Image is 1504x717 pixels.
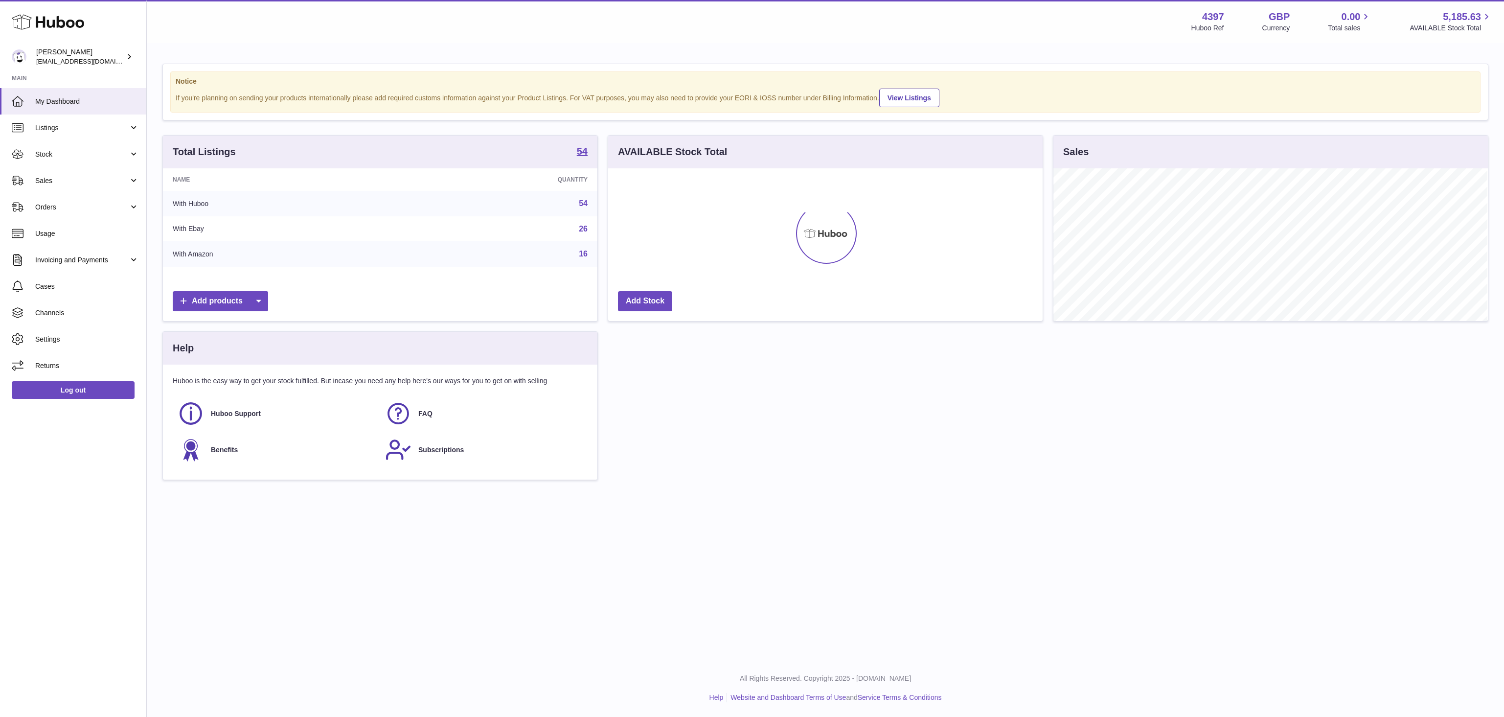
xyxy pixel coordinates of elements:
[178,437,375,463] a: Benefits
[173,342,194,355] h3: Help
[35,255,129,265] span: Invoicing and Payments
[12,49,26,64] img: drumnnbass@gmail.com
[1410,23,1492,33] span: AVAILABLE Stock Total
[163,168,401,191] th: Name
[173,376,588,386] p: Huboo is the easy way to get your stock fulfilled. But incase you need any help here's our ways f...
[1342,10,1361,23] span: 0.00
[1328,23,1371,33] span: Total sales
[35,308,139,318] span: Channels
[173,291,268,311] a: Add products
[1262,23,1290,33] div: Currency
[385,437,583,463] a: Subscriptions
[727,693,941,702] li: and
[879,89,939,107] a: View Listings
[579,225,588,233] a: 26
[401,168,597,191] th: Quantity
[577,146,588,156] strong: 54
[36,47,124,66] div: [PERSON_NAME]
[1328,10,1371,33] a: 0.00 Total sales
[418,445,464,455] span: Subscriptions
[211,445,238,455] span: Benefits
[163,191,401,216] td: With Huboo
[1410,10,1492,33] a: 5,185.63 AVAILABLE Stock Total
[577,146,588,158] a: 54
[211,409,261,418] span: Huboo Support
[36,57,144,65] span: [EMAIL_ADDRESS][DOMAIN_NAME]
[163,216,401,242] td: With Ebay
[178,400,375,427] a: Huboo Support
[35,123,129,133] span: Listings
[1202,10,1224,23] strong: 4397
[155,674,1496,683] p: All Rights Reserved. Copyright 2025 - [DOMAIN_NAME]
[1191,23,1224,33] div: Huboo Ref
[176,87,1475,107] div: If you're planning on sending your products internationally please add required customs informati...
[1063,145,1089,159] h3: Sales
[709,694,724,701] a: Help
[35,97,139,106] span: My Dashboard
[35,203,129,212] span: Orders
[618,145,727,159] h3: AVAILABLE Stock Total
[618,291,672,311] a: Add Stock
[1269,10,1290,23] strong: GBP
[173,145,236,159] h3: Total Listings
[730,694,846,701] a: Website and Dashboard Terms of Use
[35,282,139,291] span: Cases
[35,176,129,185] span: Sales
[12,381,135,399] a: Log out
[176,77,1475,86] strong: Notice
[35,335,139,344] span: Settings
[35,229,139,238] span: Usage
[1443,10,1481,23] span: 5,185.63
[385,400,583,427] a: FAQ
[579,199,588,208] a: 54
[858,694,942,701] a: Service Terms & Conditions
[35,361,139,370] span: Returns
[35,150,129,159] span: Stock
[418,409,433,418] span: FAQ
[579,250,588,258] a: 16
[163,241,401,267] td: With Amazon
